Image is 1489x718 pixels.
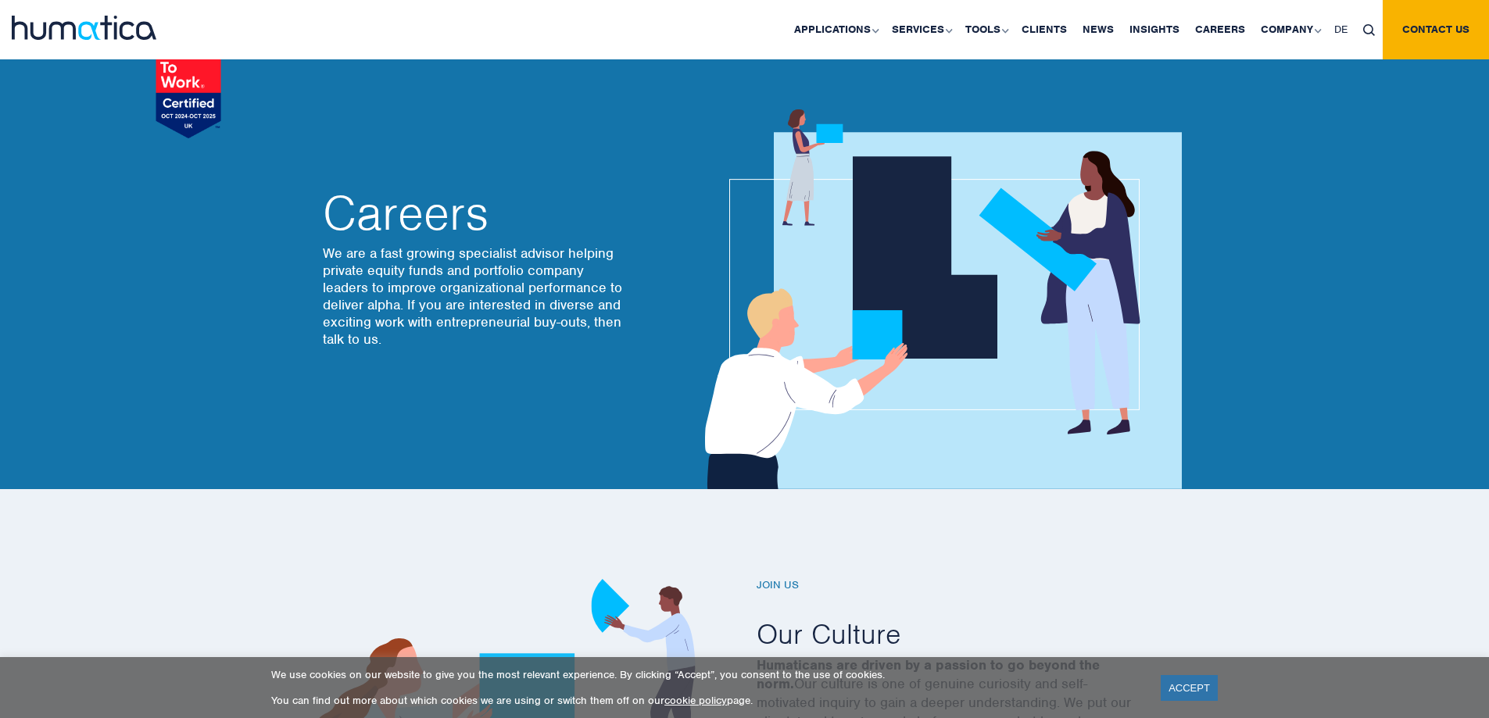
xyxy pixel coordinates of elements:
p: We use cookies on our website to give you the most relevant experience. By clicking “Accept”, you... [271,668,1141,681]
p: We are a fast growing specialist advisor helping private equity funds and portfolio company leade... [323,245,628,348]
img: search_icon [1363,24,1375,36]
h2: Careers [323,190,628,237]
img: about_banner1 [690,109,1182,489]
strong: Humaticans are driven by a passion to go beyond the norm. [757,656,1100,692]
p: You can find out more about which cookies we are using or switch them off on our page. [271,694,1141,707]
a: ACCEPT [1161,675,1218,701]
h2: Our Culture [757,616,1179,652]
img: logo [12,16,156,40]
span: DE [1334,23,1348,36]
a: cookie policy [664,694,727,707]
h6: Join us [757,579,1179,592]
